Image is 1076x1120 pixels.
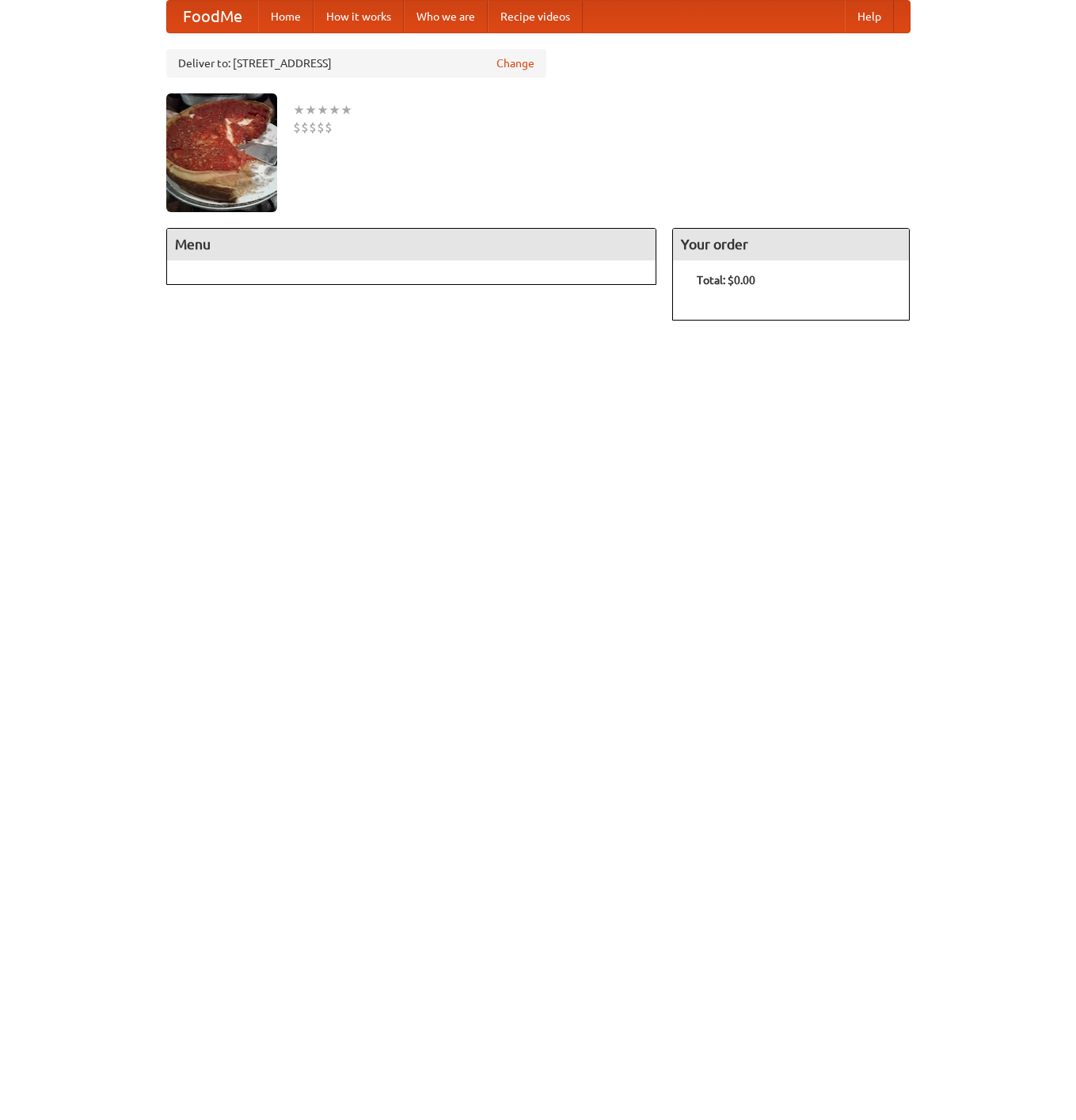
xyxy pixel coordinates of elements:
a: FoodMe [167,1,258,32]
a: Who we are [404,1,488,32]
a: Change [496,55,534,71]
b: Total: $0.00 [697,274,755,287]
li: ★ [340,101,352,119]
h4: Menu [167,229,656,260]
li: $ [325,119,333,136]
a: How it works [314,1,404,32]
a: Home [258,1,314,32]
li: $ [309,119,317,136]
img: angular.jpg [166,93,277,212]
li: ★ [293,101,305,119]
li: $ [301,119,309,136]
li: ★ [329,101,340,119]
a: Recipe videos [488,1,583,32]
li: ★ [317,101,329,119]
li: ★ [305,101,317,119]
div: Deliver to: [STREET_ADDRESS] [166,49,546,78]
h4: Your order [673,229,909,260]
li: $ [317,119,325,136]
li: $ [293,119,301,136]
a: Help [845,1,894,32]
